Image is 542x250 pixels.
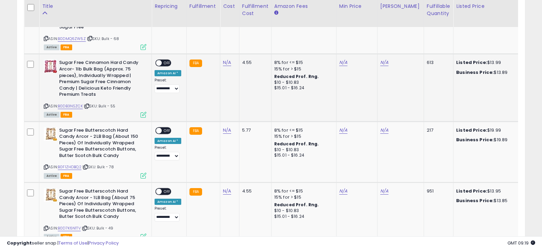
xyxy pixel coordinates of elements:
[456,137,513,143] div: $19.89
[61,44,72,50] span: FBA
[380,188,388,195] a: N/A
[274,147,331,153] div: $10 - $10.83
[44,188,57,202] img: 51iBj0nqZ7L._SL40_.jpg
[7,240,119,247] div: seller snap | |
[456,69,513,76] div: $13.89
[189,188,202,196] small: FBA
[155,206,181,222] div: Preset:
[155,70,181,76] div: Amazon AI *
[456,127,487,133] b: Listed Price:
[162,60,173,66] span: OFF
[44,112,60,118] span: All listings currently available for purchase on Amazon
[274,141,319,147] b: Reduced Prof. Rng.
[155,3,184,10] div: Repricing
[44,60,146,117] div: ASIN:
[456,3,515,10] div: Listed Price
[223,188,231,195] a: N/A
[274,10,278,16] small: Amazon Fees.
[155,78,181,93] div: Preset:
[427,188,448,194] div: 951
[59,188,142,222] b: Sugar Free Butterscotch Hard Candy Arcor - 1LB Bag (About 75 Pieces) Of Individually Wrapped Suga...
[274,194,331,200] div: 15% for > $15
[274,85,331,91] div: $15.01 - $16.24
[162,189,173,195] span: OFF
[456,197,494,204] b: Business Price:
[189,127,202,135] small: FBA
[82,164,114,170] span: | SKU: Bulk - 78
[87,36,119,41] span: | SKU: Bulk - 68
[339,3,374,10] div: Min Price
[427,127,448,133] div: 217
[61,173,72,179] span: FBA
[456,127,513,133] div: $19.99
[44,60,57,73] img: 51+kkMh+LaL._SL40_.jpg
[155,138,181,144] div: Amazon AI *
[274,127,331,133] div: 8% for <= $15
[242,3,268,17] div: Fulfillment Cost
[456,188,513,194] div: $13.95
[44,44,60,50] span: All listings currently available for purchase on Amazon
[162,128,173,133] span: OFF
[189,3,217,10] div: Fulfillment
[59,127,142,161] b: Sugar Free Butterscotch Hard Candy Arcor - 2LB Bag (About 150 Pieces) Of Individually Wrapped Sug...
[427,60,448,66] div: 613
[274,80,331,85] div: $10 - $10.83
[274,208,331,214] div: $10 - $10.83
[274,74,319,79] b: Reduced Prof. Rng.
[456,136,494,143] b: Business Price:
[155,199,181,205] div: Amazon AI *
[155,145,181,161] div: Preset:
[58,103,83,109] a: B0DB3NSZCK
[44,127,57,141] img: 51GmjI79fqL._SL40_.jpg
[58,36,86,42] a: B0DMQ6ZW5Z
[274,66,331,72] div: 15% for > $15
[58,164,81,170] a: B0F1ZHDBQ2
[339,59,347,66] a: N/A
[456,188,487,194] b: Listed Price:
[274,214,331,220] div: $15.01 - $16.24
[7,240,32,246] strong: Copyright
[339,127,347,134] a: N/A
[339,188,347,195] a: N/A
[274,60,331,66] div: 8% for <= $15
[61,112,72,118] span: FBA
[274,188,331,194] div: 8% for <= $15
[427,3,450,17] div: Fulfillable Quantity
[242,60,266,66] div: 4.55
[44,127,146,178] div: ASIN:
[189,60,202,67] small: FBA
[380,59,388,66] a: N/A
[59,60,142,99] b: Sugar Free Cinnamon Hard Candy Arcor- 1lb Bulk Bag (Approx. 75 pieces), Individually Wrapped | Pr...
[89,240,119,246] a: Privacy Policy
[274,3,333,10] div: Amazon Fees
[44,173,60,179] span: All listings currently available for purchase on Amazon
[274,153,331,158] div: $15.01 - $16.24
[380,127,388,134] a: N/A
[274,133,331,140] div: 15% for > $15
[456,59,487,66] b: Listed Price:
[456,198,513,204] div: $13.85
[507,240,535,246] span: 2025-09-12 09:19 GMT
[58,240,88,246] a: Terms of Use
[223,3,236,10] div: Cost
[274,202,319,208] b: Reduced Prof. Rng.
[380,3,421,10] div: [PERSON_NAME]
[242,188,266,194] div: 4.55
[84,103,116,109] span: | SKU: Bulk - 55
[42,3,149,10] div: Title
[456,69,494,76] b: Business Price:
[242,127,266,133] div: 5.77
[223,59,231,66] a: N/A
[456,60,513,66] div: $13.99
[82,225,114,231] span: | SKU: Bulk - 49
[223,127,231,134] a: N/A
[58,225,81,231] a: B0D7K6N1TV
